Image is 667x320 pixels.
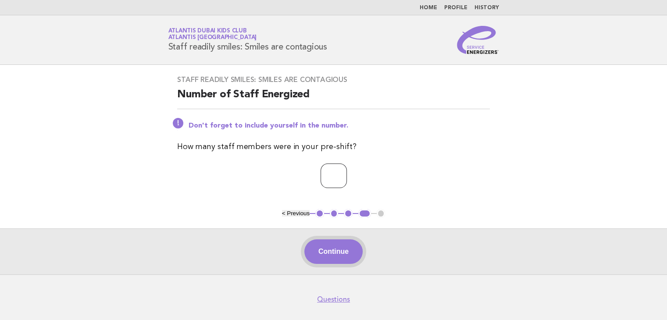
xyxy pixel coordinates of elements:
p: Don't forget to include yourself in the number. [189,121,490,130]
button: 2 [330,209,339,218]
a: History [474,5,499,11]
p: How many staff members were in your pre-shift? [177,141,490,153]
span: Atlantis [GEOGRAPHIC_DATA] [168,35,257,41]
img: Service Energizers [457,26,499,54]
a: Home [420,5,437,11]
button: Continue [304,239,363,264]
button: 1 [315,209,324,218]
a: Questions [317,295,350,304]
button: 4 [358,209,371,218]
a: Profile [444,5,467,11]
button: 3 [344,209,353,218]
h2: Number of Staff Energized [177,88,490,109]
h3: Staff readily smiles: Smiles are contagious [177,75,490,84]
button: < Previous [282,210,310,217]
h1: Staff readily smiles: Smiles are contagious [168,28,327,51]
a: Atlantis Dubai Kids ClubAtlantis [GEOGRAPHIC_DATA] [168,28,257,40]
